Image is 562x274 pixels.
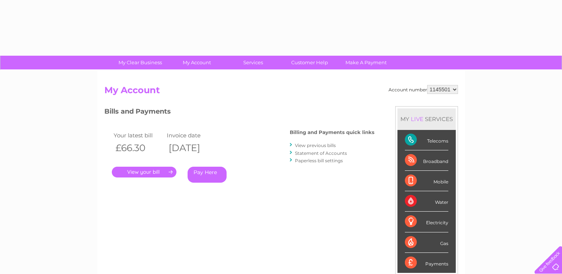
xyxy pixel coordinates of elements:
[405,150,448,171] div: Broadband
[335,56,397,69] a: Make A Payment
[405,232,448,253] div: Gas
[405,212,448,232] div: Electricity
[188,167,227,183] a: Pay Here
[110,56,171,69] a: My Clear Business
[295,158,343,163] a: Paperless bill settings
[112,130,165,140] td: Your latest bill
[166,56,227,69] a: My Account
[405,130,448,150] div: Telecoms
[222,56,284,69] a: Services
[165,140,218,156] th: [DATE]
[295,143,336,148] a: View previous bills
[295,150,347,156] a: Statement of Accounts
[409,115,425,123] div: LIVE
[165,130,218,140] td: Invoice date
[405,171,448,191] div: Mobile
[112,167,176,177] a: .
[104,85,458,99] h2: My Account
[389,85,458,94] div: Account number
[112,140,165,156] th: £66.30
[290,130,374,135] h4: Billing and Payments quick links
[397,108,456,130] div: MY SERVICES
[279,56,340,69] a: Customer Help
[104,106,374,119] h3: Bills and Payments
[405,191,448,212] div: Water
[405,253,448,273] div: Payments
